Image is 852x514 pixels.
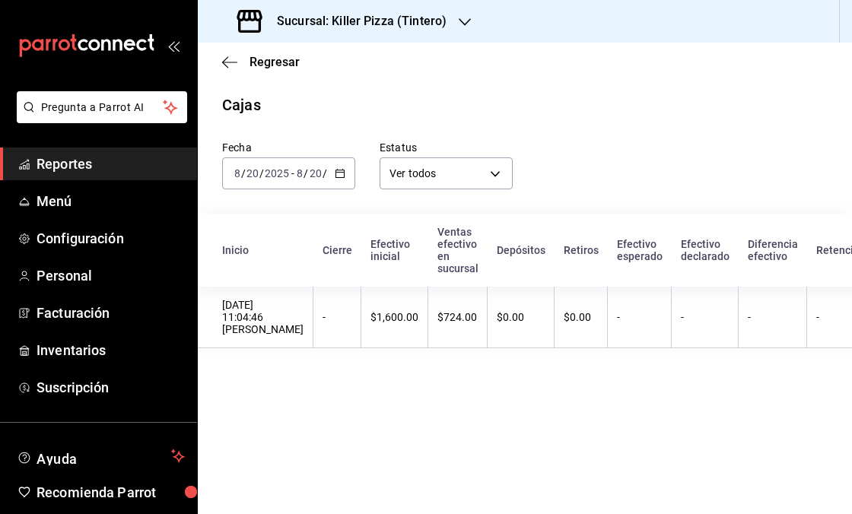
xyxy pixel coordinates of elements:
[370,238,419,262] div: Efectivo inicial
[167,40,180,52] button: open_drawer_menu
[497,244,545,256] div: Depósitos
[291,167,294,179] span: -
[37,265,185,286] span: Personal
[37,340,185,360] span: Inventarios
[265,12,447,30] h3: Sucursal: Killer Pizza (Tintero)
[234,167,241,179] input: --
[564,311,598,323] div: $0.00
[370,311,418,323] div: $1,600.00
[222,142,355,153] label: Fecha
[380,142,513,153] label: Estatus
[437,311,478,323] div: $724.00
[222,244,304,256] div: Inicio
[11,110,187,126] a: Pregunta a Parrot AI
[748,311,797,323] div: -
[222,94,261,116] div: Cajas
[37,303,185,323] span: Facturación
[37,154,185,174] span: Reportes
[309,167,323,179] input: --
[564,244,599,256] div: Retiros
[241,167,246,179] span: /
[37,447,165,465] span: Ayuda
[323,167,327,179] span: /
[250,55,300,69] span: Regresar
[37,191,185,211] span: Menú
[37,228,185,249] span: Configuración
[37,482,185,503] span: Recomienda Parrot
[327,167,353,179] input: ----
[222,299,304,335] div: [DATE] 11:04:46 [PERSON_NAME]
[17,91,187,123] button: Pregunta a Parrot AI
[617,311,662,323] div: -
[681,238,730,262] div: Efectivo declarado
[323,244,352,256] div: Cierre
[296,167,304,179] input: --
[437,226,478,274] div: Ventas efectivo en sucursal
[617,238,663,262] div: Efectivo esperado
[41,100,164,116] span: Pregunta a Parrot AI
[748,238,798,262] div: Diferencia efectivo
[222,55,300,69] button: Regresar
[304,167,308,179] span: /
[497,311,545,323] div: $0.00
[681,311,729,323] div: -
[380,157,513,189] div: Ver todos
[37,377,185,398] span: Suscripción
[259,167,264,179] span: /
[246,167,259,179] input: --
[323,311,351,323] div: -
[264,167,290,179] input: ----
